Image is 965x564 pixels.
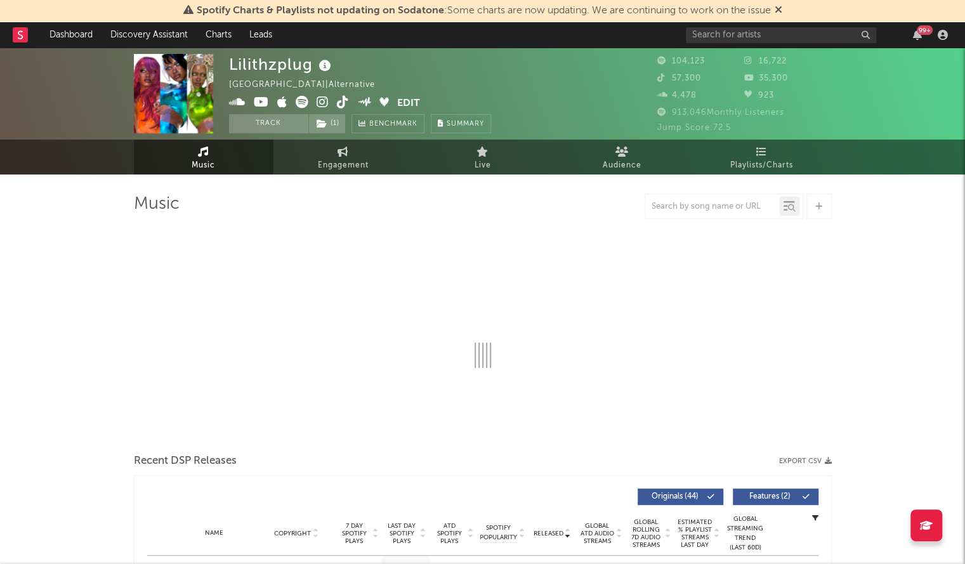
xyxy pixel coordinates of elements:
[744,91,774,100] span: 923
[730,158,793,173] span: Playlists/Charts
[318,158,369,173] span: Engagement
[41,22,102,48] a: Dashboard
[638,489,723,505] button: Originals(44)
[678,518,712,549] span: Estimated % Playlist Streams Last Day
[369,117,417,132] span: Benchmark
[309,114,345,133] button: (1)
[913,30,922,40] button: 99+
[338,522,371,545] span: 7 Day Spotify Plays
[744,74,788,82] span: 35,300
[603,158,641,173] span: Audience
[273,140,413,174] a: Engagement
[744,57,787,65] span: 16,722
[657,108,784,117] span: 913,046 Monthly Listeners
[385,522,419,545] span: Last Day Spotify Plays
[580,522,615,545] span: Global ATD Audio Streams
[741,493,799,501] span: Features ( 2 )
[657,124,731,132] span: Jump Score: 72.5
[733,489,818,505] button: Features(2)
[102,22,197,48] a: Discovery Assistant
[534,530,563,537] span: Released
[447,121,484,128] span: Summary
[657,74,701,82] span: 57,300
[413,140,553,174] a: Live
[197,22,240,48] a: Charts
[274,530,311,537] span: Copyright
[686,27,876,43] input: Search for artists
[229,114,308,133] button: Track
[173,528,256,538] div: Name
[433,522,466,545] span: ATD Spotify Plays
[229,77,390,93] div: [GEOGRAPHIC_DATA] | Alternative
[646,493,704,501] span: Originals ( 44 )
[475,158,491,173] span: Live
[657,57,705,65] span: 104,123
[134,454,237,469] span: Recent DSP Releases
[553,140,692,174] a: Audience
[917,25,933,35] div: 99 +
[775,6,782,16] span: Dismiss
[229,54,334,75] div: Lilithzplug
[645,202,779,212] input: Search by song name or URL
[192,158,215,173] span: Music
[480,523,517,542] span: Spotify Popularity
[197,6,444,16] span: Spotify Charts & Playlists not updating on Sodatone
[779,457,832,465] button: Export CSV
[726,515,765,553] div: Global Streaming Trend (Last 60D)
[197,6,771,16] span: : Some charts are now updating. We are continuing to work on the issue
[629,518,664,549] span: Global Rolling 7D Audio Streams
[240,22,281,48] a: Leads
[308,114,346,133] span: ( 1 )
[692,140,832,174] a: Playlists/Charts
[657,91,697,100] span: 4,478
[397,96,420,112] button: Edit
[351,114,424,133] a: Benchmark
[431,114,491,133] button: Summary
[134,140,273,174] a: Music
